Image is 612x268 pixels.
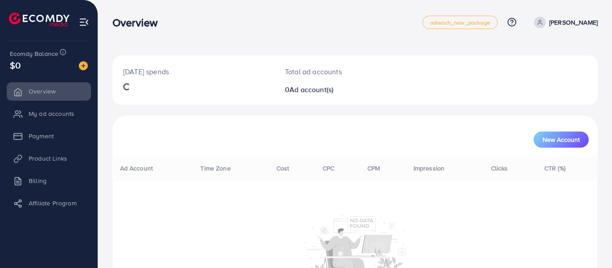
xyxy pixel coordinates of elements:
a: [PERSON_NAME] [530,17,598,28]
p: [PERSON_NAME] [549,17,598,28]
p: Total ad accounts [285,66,385,77]
span: $0 [10,59,21,72]
h3: Overview [112,16,165,29]
span: Ecomdy Balance [10,49,58,58]
span: Ad account(s) [289,85,333,94]
img: image [79,61,88,70]
span: adreach_new_package [430,20,490,26]
p: [DATE] spends [123,66,263,77]
span: New Account [543,136,580,143]
button: New Account [534,132,589,148]
img: logo [9,13,69,26]
img: menu [79,17,89,27]
a: adreach_new_package [422,16,498,29]
h2: 0 [285,85,385,94]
